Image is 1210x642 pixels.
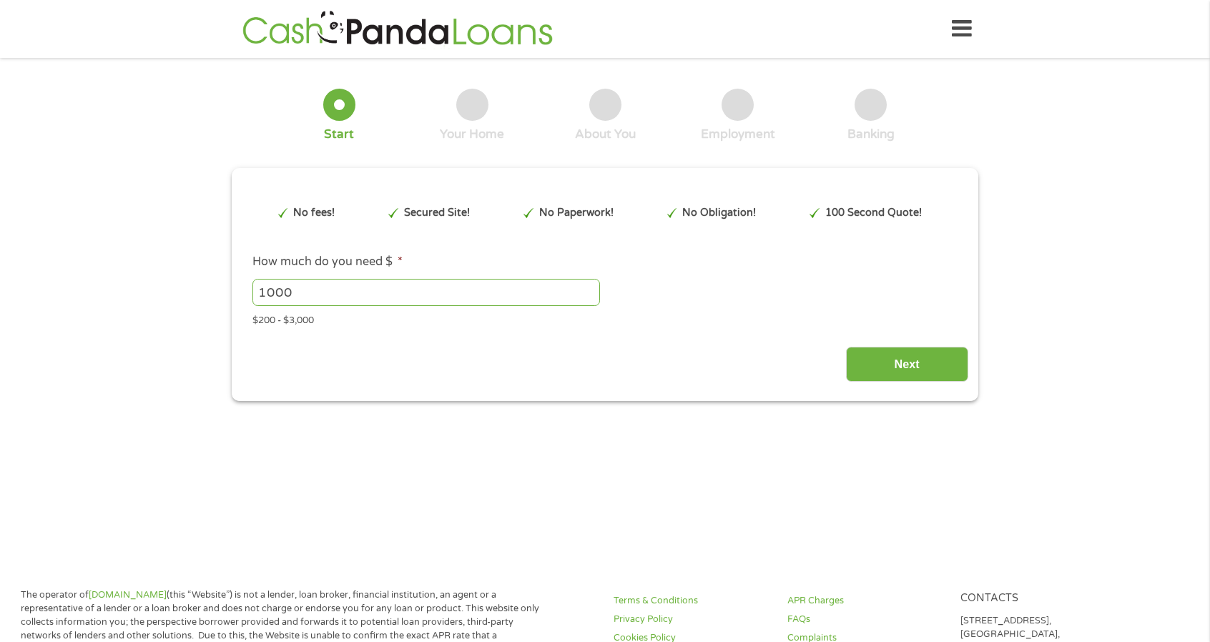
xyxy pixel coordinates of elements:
label: How much do you need $ [252,255,403,270]
img: GetLoanNow Logo [238,9,557,49]
div: Start [324,127,354,142]
p: Secured Site! [404,205,470,221]
a: Terms & Conditions [614,594,769,608]
div: Banking [847,127,895,142]
p: No fees! [293,205,335,221]
input: Next [846,347,968,382]
a: [DOMAIN_NAME] [89,589,167,601]
p: No Paperwork! [539,205,614,221]
p: No Obligation! [682,205,756,221]
div: Your Home [440,127,504,142]
a: FAQs [787,613,943,626]
h4: Contacts [960,592,1116,606]
div: $200 - $3,000 [252,309,958,328]
p: 100 Second Quote! [825,205,922,221]
div: About You [575,127,636,142]
a: APR Charges [787,594,943,608]
a: Privacy Policy [614,613,769,626]
div: Employment [701,127,775,142]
